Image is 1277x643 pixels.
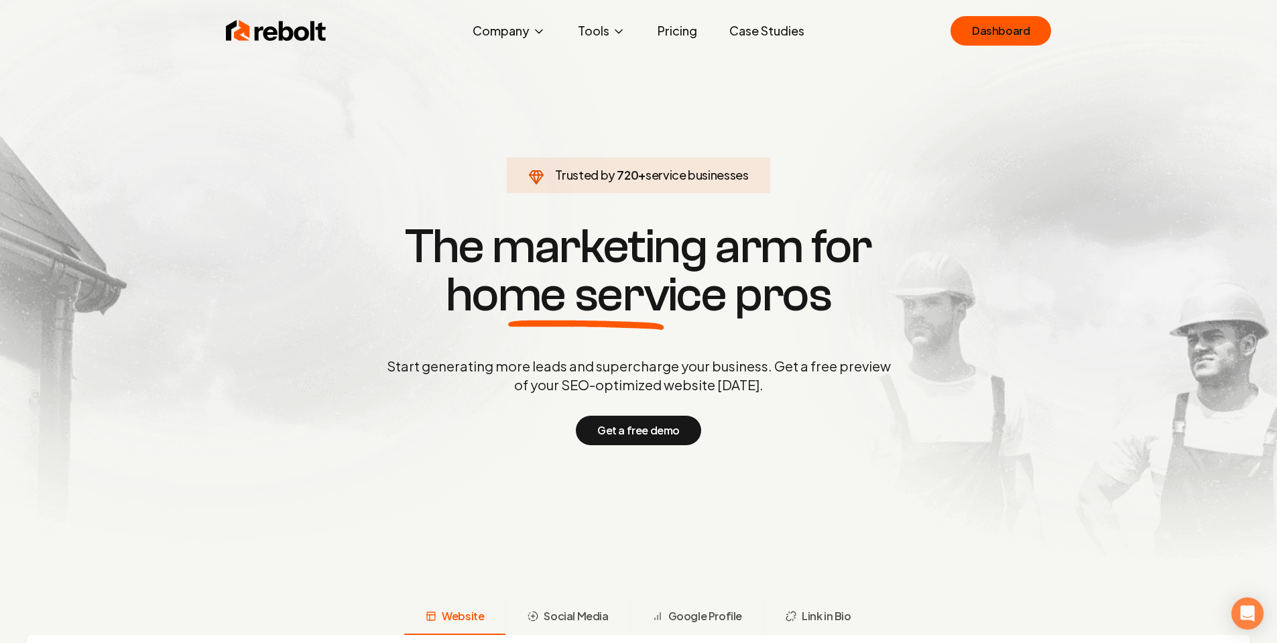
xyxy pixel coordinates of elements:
span: Website [442,608,484,624]
button: Social Media [505,600,629,635]
button: Tools [567,17,636,44]
a: Pricing [647,17,708,44]
span: service businesses [646,167,749,182]
span: Link in Bio [802,608,851,624]
button: Website [404,600,505,635]
a: Dashboard [951,16,1051,46]
button: Link in Bio [764,600,873,635]
div: Open Intercom Messenger [1231,597,1264,630]
img: Rebolt Logo [226,17,326,44]
span: 720 [617,166,638,184]
button: Get a free demo [576,416,701,445]
span: Social Media [544,608,608,624]
h1: The marketing arm for pros [317,223,961,319]
span: Trusted by [555,167,615,182]
button: Company [462,17,556,44]
span: home service [446,271,727,319]
a: Case Studies [719,17,815,44]
p: Start generating more leads and supercharge your business. Get a free preview of your SEO-optimiz... [384,357,894,394]
button: Google Profile [630,600,764,635]
span: + [638,167,646,182]
span: Google Profile [668,608,742,624]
